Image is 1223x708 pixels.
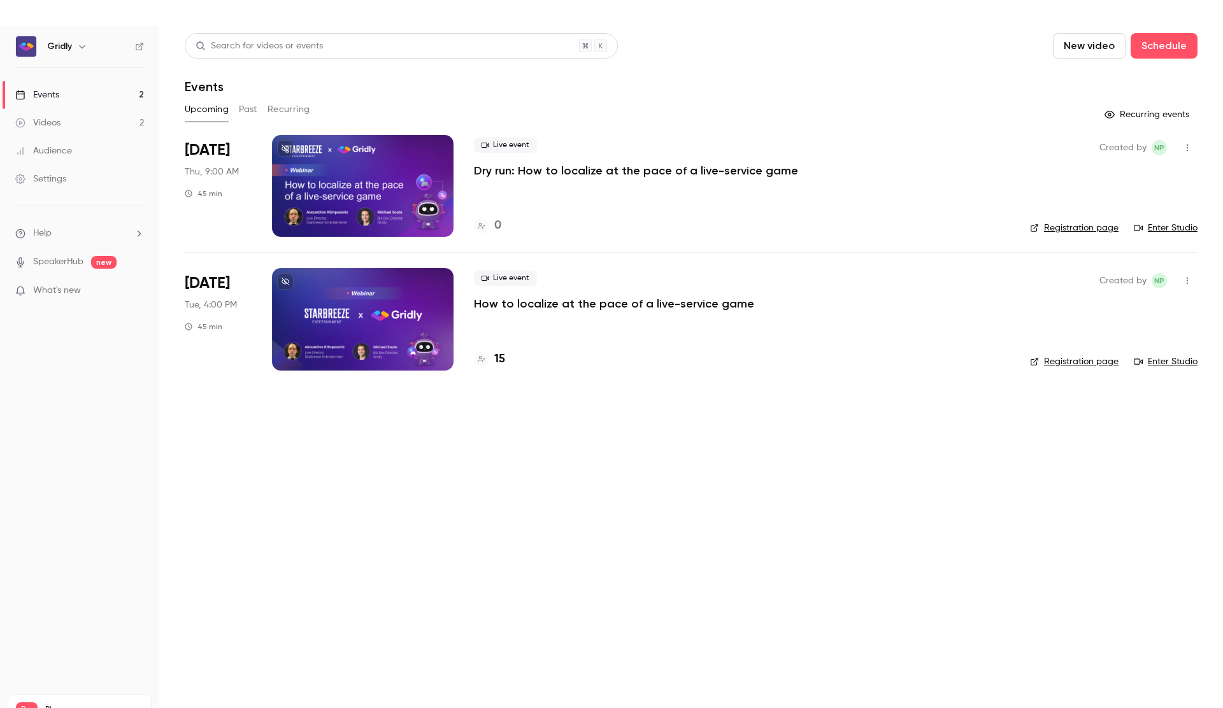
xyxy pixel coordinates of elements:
[33,284,81,297] span: What's new
[1099,273,1147,288] span: Created by
[185,166,239,178] span: Thu, 9:00 AM
[91,256,117,269] span: new
[185,273,230,294] span: [DATE]
[1030,222,1119,234] a: Registration page
[1099,140,1147,155] span: Created by
[474,138,537,153] span: Live event
[1099,104,1198,125] button: Recurring events
[185,299,237,311] span: Tue, 4:00 PM
[141,75,215,83] div: Keywords by Traffic
[15,88,59,101] div: Events
[34,74,45,84] img: tab_domain_overview_orange.svg
[33,33,140,43] div: Domain: [DOMAIN_NAME]
[47,40,72,53] h6: Gridly
[185,188,222,199] div: 45 min
[1053,33,1126,59] button: New video
[16,36,36,57] img: Gridly
[1154,140,1164,155] span: NP
[1134,222,1198,234] a: Enter Studio
[185,268,252,370] div: Sep 16 Tue, 4:00 PM (Europe/Stockholm)
[20,33,31,43] img: website_grey.svg
[185,99,229,120] button: Upcoming
[36,20,62,31] div: v 4.0.25
[20,20,31,31] img: logo_orange.svg
[185,135,252,237] div: Sep 11 Thu, 9:00 AM (Europe/Stockholm)
[239,99,257,120] button: Past
[48,75,114,83] div: Domain Overview
[474,296,754,311] a: How to localize at the pace of a live-service game
[185,79,224,94] h1: Events
[1030,355,1119,368] a: Registration page
[268,99,310,120] button: Recurring
[494,351,505,368] h4: 15
[33,255,83,269] a: SpeakerHub
[474,271,537,286] span: Live event
[15,117,61,129] div: Videos
[15,145,72,157] div: Audience
[1152,273,1167,288] span: Ngan Phan
[474,163,798,178] a: Dry run: How to localize at the pace of a live-service game
[33,227,52,240] span: Help
[15,173,66,185] div: Settings
[185,322,222,332] div: 45 min
[474,351,505,368] a: 15
[494,217,501,234] h4: 0
[474,217,501,234] a: 0
[196,39,323,53] div: Search for videos or events
[1152,140,1167,155] span: Ngan Phan
[1131,33,1198,59] button: Schedule
[1154,273,1164,288] span: NP
[185,140,230,160] span: [DATE]
[127,74,137,84] img: tab_keywords_by_traffic_grey.svg
[15,227,144,240] li: help-dropdown-opener
[1134,355,1198,368] a: Enter Studio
